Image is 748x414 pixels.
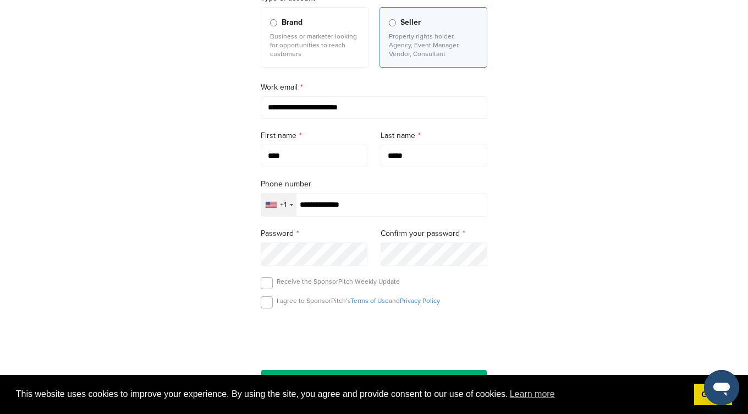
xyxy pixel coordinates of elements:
[277,277,400,286] p: Receive the SponsorPitch Weekly Update
[261,178,487,190] label: Phone number
[694,384,732,406] a: dismiss cookie message
[261,81,487,93] label: Work email
[704,370,739,405] iframe: Button to launch messaging window
[381,130,487,142] label: Last name
[261,194,296,216] div: Selected country
[261,228,367,240] label: Password
[400,16,421,29] span: Seller
[400,297,440,305] a: Privacy Policy
[270,19,277,26] input: Brand Business or marketer looking for opportunities to reach customers
[350,297,389,305] a: Terms of Use
[508,386,557,402] a: learn more about cookies
[277,296,440,305] p: I agree to SponsorPitch’s and
[261,130,367,142] label: First name
[280,201,287,209] div: +1
[16,386,685,402] span: This website uses cookies to improve your experience. By using the site, you agree and provide co...
[389,19,396,26] input: Seller Property rights holder, Agency, Event Manager, Vendor, Consultant
[282,16,302,29] span: Brand
[381,228,487,240] label: Confirm your password
[389,32,478,58] p: Property rights holder, Agency, Event Manager, Vendor, Consultant
[311,321,437,354] iframe: reCAPTCHA
[270,32,359,58] p: Business or marketer looking for opportunities to reach customers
